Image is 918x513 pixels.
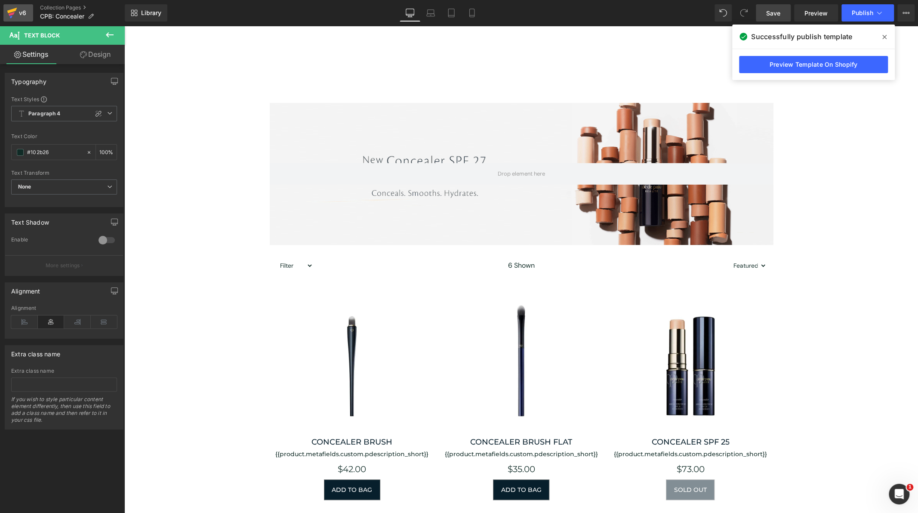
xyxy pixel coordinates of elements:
div: Extra class name [11,346,60,358]
span: 1 [906,484,913,491]
div: Text Shadow [11,214,49,226]
span: $42.00 [213,439,242,448]
p: More settings [46,262,80,269]
img: Concealer Brush [156,269,299,411]
div: Typography [11,73,46,85]
span: $35.00 [383,439,410,448]
img: Concealer SPF 25 [495,269,638,411]
span: Text Block [24,32,60,39]
a: BRANDS [274,40,308,59]
iframe: Intercom live chat [889,484,909,504]
a: Mobile [462,4,482,22]
img: Concealer Brush Flat [325,269,468,411]
button: Undo [715,4,732,22]
div: Text Styles [11,96,117,102]
span: Publish [852,9,873,16]
b: Paragraph 4 [28,110,61,117]
span: Preview [804,9,828,18]
div: If you wish to style particular content element differently, then use this field to add a class n... [11,396,117,429]
div: % [96,145,117,160]
button: More settings [5,255,123,275]
p: {{product.metafields.custom.pdescription_short}} [317,424,476,433]
span: ADD TO BAG [376,460,417,468]
p: Free shipping over $30 [369,3,425,12]
span: ADD TO BAG [207,460,248,468]
input: Color [27,148,82,157]
a: Preview Template On Shopify [739,56,888,73]
span: Sold Out [550,460,582,468]
a: Clé de Peau SKINCARE [397,40,475,59]
span: $73.00 [552,439,580,448]
a: Design [64,45,126,64]
span: CPB: Concealer [40,13,84,20]
b: None [18,183,31,190]
a: Concealer Brush [187,412,268,421]
span: Successfully publish template [751,31,852,42]
a: Open cart modal [685,41,702,58]
button: Publish [841,4,894,22]
span: Save [766,9,780,18]
div: Extra class name [11,368,117,374]
a: Concealer Brush Flat [345,412,448,421]
a: Open search modal [92,41,109,58]
a: Concealer SPF 25 [527,412,605,421]
p: {{product.metafields.custom.pdescription_short}} [148,424,307,433]
div: v6 [17,7,28,19]
span: 6 Shown [384,229,410,250]
a: KoKo Shiseido Beauté [376,16,419,35]
p: {{product.metafields.custom.pdescription_short}} [487,424,645,433]
a: Desktop [400,4,420,22]
div: Text Color [11,133,117,139]
button: ADD TO BAG [369,454,425,474]
button: More [897,4,915,22]
a: MAKEUP [486,40,520,59]
div: Text Transform [11,170,117,176]
a: Collection Pages [40,4,125,11]
a: Shiseido SKINCARE [318,40,386,59]
a: v6 [3,4,33,22]
button: Redo [735,4,752,22]
a: Tablet [441,4,462,22]
div: Alignment [11,283,40,295]
a: Laptop [420,4,441,22]
a: New Library [125,4,167,22]
span: Library [141,9,161,17]
a: Preview [794,4,838,22]
span: 0 [685,50,693,58]
button: Sold Out [542,454,590,474]
button: ADD TO BAG [200,454,256,474]
a: Go to the account page [667,41,684,58]
div: Enable [11,236,90,245]
div: Alignment [11,305,117,311]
